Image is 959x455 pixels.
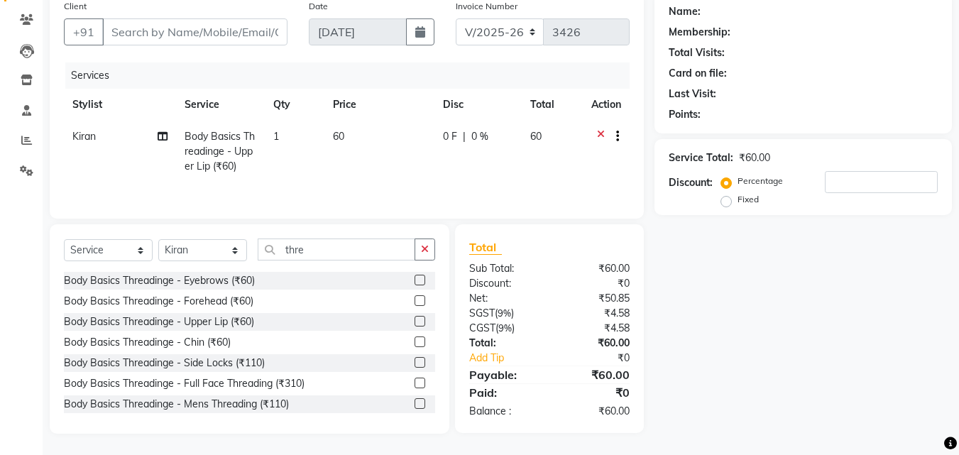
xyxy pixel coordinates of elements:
[549,336,640,351] div: ₹60.00
[102,18,287,45] input: Search by Name/Mobile/Email/Code
[459,291,549,306] div: Net:
[739,150,770,165] div: ₹60.00
[498,322,512,334] span: 9%
[738,175,783,187] label: Percentage
[64,89,176,121] th: Stylist
[565,351,641,366] div: ₹0
[459,384,549,401] div: Paid:
[738,193,759,206] label: Fixed
[471,129,488,144] span: 0 %
[459,351,564,366] a: Add Tip
[65,62,640,89] div: Services
[459,336,549,351] div: Total:
[64,356,265,371] div: Body Basics Threadinge - Side Locks (₹110)
[64,273,255,288] div: Body Basics Threadinge - Eyebrows (₹60)
[549,404,640,419] div: ₹60.00
[459,366,549,383] div: Payable:
[176,89,265,121] th: Service
[522,89,583,121] th: Total
[669,87,716,102] div: Last Visit:
[669,175,713,190] div: Discount:
[549,384,640,401] div: ₹0
[530,130,542,143] span: 60
[549,306,640,321] div: ₹4.58
[273,130,279,143] span: 1
[469,307,495,319] span: SGST
[463,129,466,144] span: |
[64,335,231,350] div: Body Basics Threadinge - Chin (₹60)
[324,89,434,121] th: Price
[669,4,701,19] div: Name:
[459,261,549,276] div: Sub Total:
[443,129,457,144] span: 0 F
[265,89,324,121] th: Qty
[459,306,549,321] div: ( )
[669,150,733,165] div: Service Total:
[469,322,495,334] span: CGST
[549,261,640,276] div: ₹60.00
[669,66,727,81] div: Card on file:
[64,294,253,309] div: Body Basics Threadinge - Forehead (₹60)
[333,130,344,143] span: 60
[64,376,305,391] div: Body Basics Threadinge - Full Face Threading (₹310)
[459,321,549,336] div: ( )
[549,321,640,336] div: ₹4.58
[669,45,725,60] div: Total Visits:
[469,240,502,255] span: Total
[64,18,104,45] button: +91
[549,366,640,383] div: ₹60.00
[549,276,640,291] div: ₹0
[583,89,630,121] th: Action
[72,130,96,143] span: Kiran
[459,276,549,291] div: Discount:
[434,89,522,121] th: Disc
[459,404,549,419] div: Balance :
[64,397,289,412] div: Body Basics Threadinge - Mens Threading (₹110)
[64,314,254,329] div: Body Basics Threadinge - Upper Lip (₹60)
[549,291,640,306] div: ₹50.85
[258,239,415,261] input: Search or Scan
[669,25,730,40] div: Membership:
[669,107,701,122] div: Points:
[185,130,255,172] span: Body Basics Threadinge - Upper Lip (₹60)
[498,307,511,319] span: 9%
